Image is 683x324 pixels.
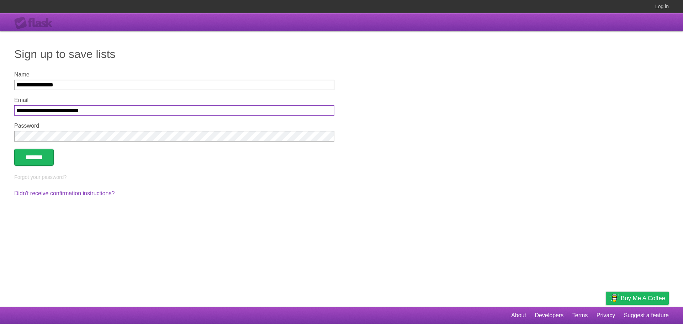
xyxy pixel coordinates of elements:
[606,292,669,305] a: Buy me a coffee
[14,174,67,180] a: Forgot your password?
[14,46,669,63] h1: Sign up to save lists
[14,17,57,30] div: Flask
[14,190,115,196] a: Didn't receive confirmation instructions?
[14,123,334,129] label: Password
[597,309,615,322] a: Privacy
[624,309,669,322] a: Suggest a feature
[511,309,526,322] a: About
[14,71,334,78] label: Name
[621,292,665,304] span: Buy me a coffee
[609,292,619,304] img: Buy me a coffee
[535,309,563,322] a: Developers
[572,309,588,322] a: Terms
[14,97,334,103] label: Email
